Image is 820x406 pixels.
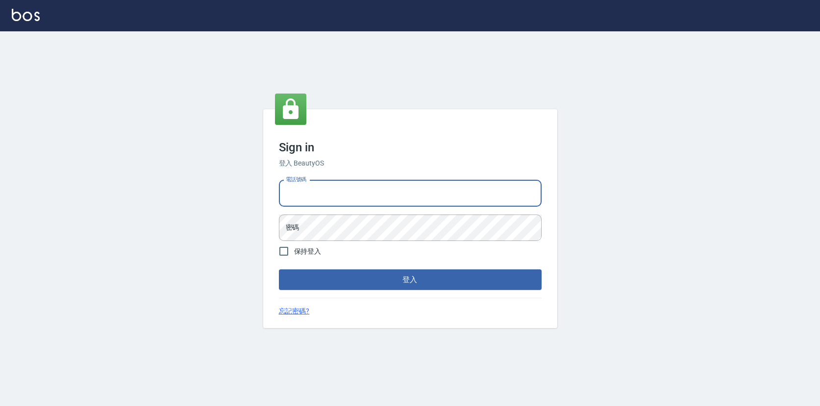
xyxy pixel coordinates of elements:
h3: Sign in [279,141,542,154]
label: 電話號碼 [286,176,306,183]
a: 忘記密碼? [279,306,310,316]
h6: 登入 BeautyOS [279,158,542,168]
span: 保持登入 [294,246,322,257]
img: Logo [12,9,40,21]
button: 登入 [279,269,542,290]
